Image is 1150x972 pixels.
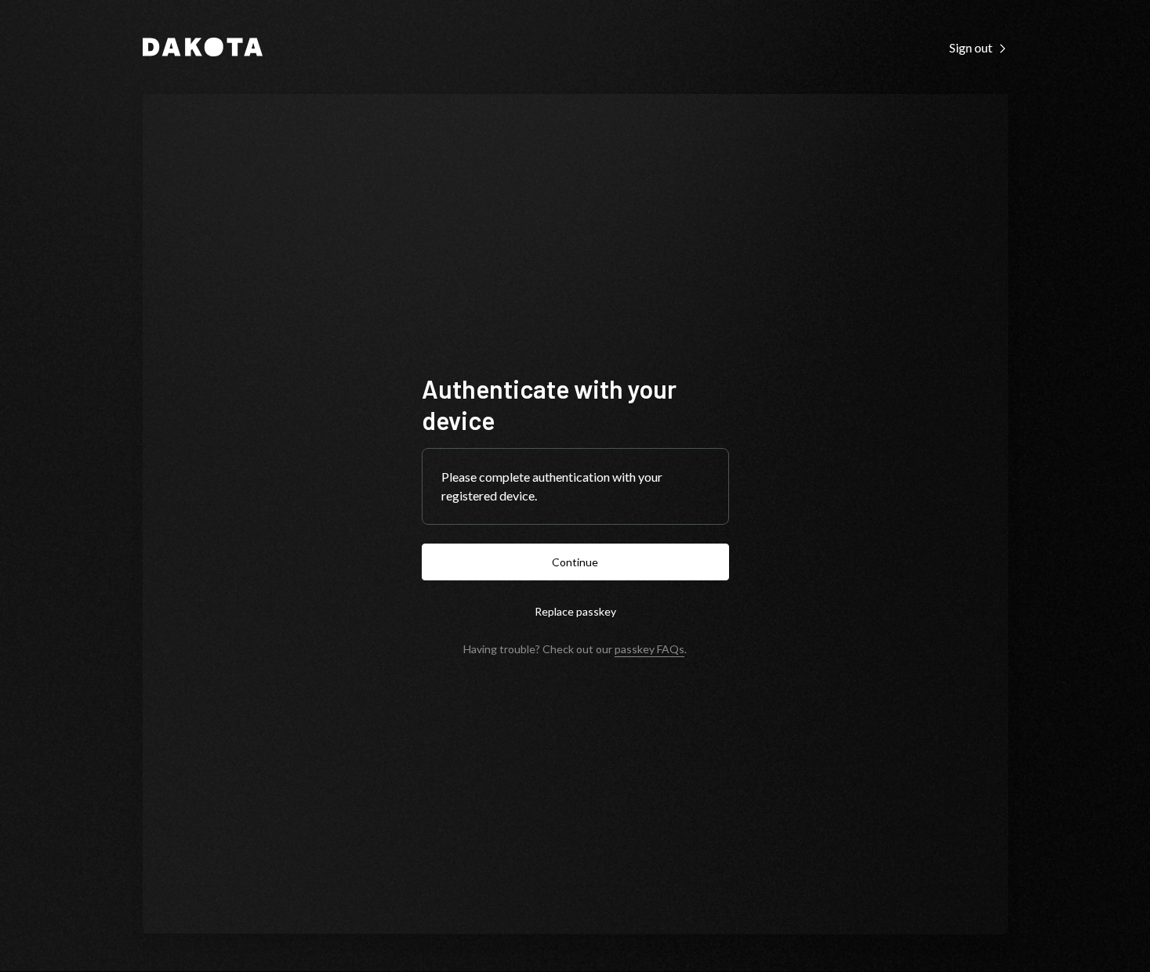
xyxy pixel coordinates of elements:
a: Sign out [949,38,1008,56]
button: Replace passkey [422,593,729,630]
div: Please complete authentication with your registered device. [441,468,709,505]
a: passkey FAQs [615,642,684,657]
h1: Authenticate with your device [422,373,729,435]
div: Sign out [949,40,1008,56]
button: Continue [422,544,729,580]
div: Having trouble? Check out our . [463,642,687,656]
